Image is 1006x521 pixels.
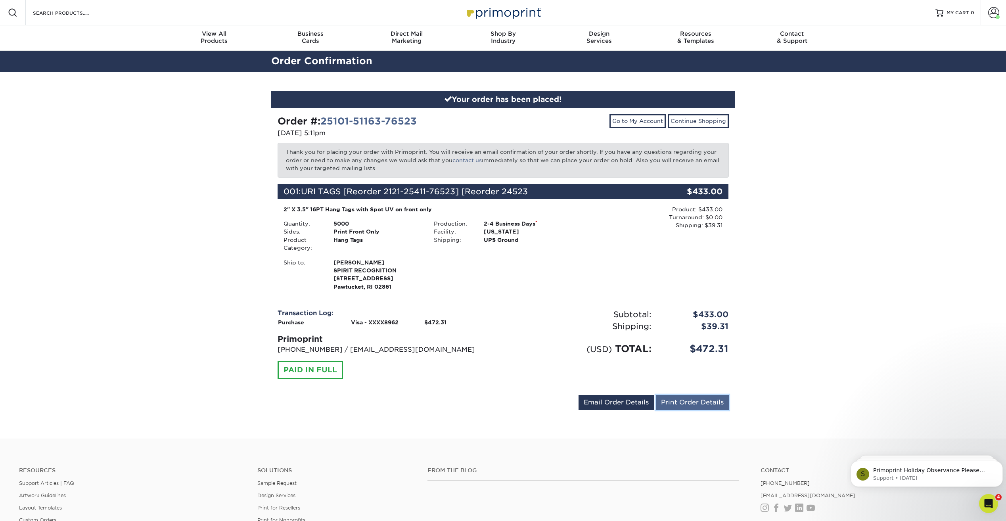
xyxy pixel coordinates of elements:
[271,91,735,108] div: Your order has been placed!
[278,128,497,138] p: [DATE] 5:11pm
[464,4,543,21] img: Primoprint
[166,30,263,44] div: Products
[455,30,551,44] div: Industry
[586,344,612,354] small: (USD)
[278,228,328,236] div: Sides:
[551,30,648,37] span: Design
[428,220,478,228] div: Production:
[333,259,422,266] span: [PERSON_NAME]
[979,494,998,513] iframe: Intercom live chat
[262,30,358,44] div: Cards
[26,23,143,100] span: Primoprint Holiday Observance Please note that our customer service and production departments wi...
[657,308,735,320] div: $433.00
[847,444,1006,500] iframe: Intercom notifications message
[761,480,810,486] a: [PHONE_NUMBER]
[26,31,146,38] p: Message from Support, sent 19w ago
[424,319,446,326] strong: $472.31
[278,308,497,318] div: Transaction Log:
[656,395,729,410] a: Print Order Details
[262,30,358,37] span: Business
[265,54,741,69] h2: Order Confirmation
[971,10,974,15] span: 0
[648,30,744,44] div: & Templates
[478,236,578,244] div: UPS Ground
[278,319,304,326] strong: Purchase
[579,395,654,410] a: Email Order Details
[657,342,735,356] div: $472.31
[320,115,417,127] a: 25101-51163-76523
[257,492,295,498] a: Design Services
[653,184,729,199] div: $433.00
[648,25,744,51] a: Resources& Templates
[19,467,245,474] h4: Resources
[278,236,328,252] div: Product Category:
[503,320,657,332] div: Shipping:
[503,308,657,320] div: Subtotal:
[351,319,399,326] strong: Visa - XXXX8962
[166,25,263,51] a: View AllProducts
[668,114,729,128] a: Continue Shopping
[478,220,578,228] div: 2-4 Business Days
[551,30,648,44] div: Services
[333,266,422,274] span: SPIRIT RECOGNITION
[328,236,428,252] div: Hang Tags
[278,361,343,379] div: PAID IN FULL
[358,25,455,51] a: Direct MailMarketing
[166,30,263,37] span: View All
[257,505,300,511] a: Print for Resellers
[333,274,422,282] span: [STREET_ADDRESS]
[301,187,528,196] span: URI TAGS [Reorder 2121-25411-76523] [Reorder 24523
[657,320,735,332] div: $39.31
[761,492,855,498] a: [EMAIL_ADDRESS][DOMAIN_NAME]
[328,220,428,228] div: 5000
[428,236,478,244] div: Shipping:
[478,228,578,236] div: [US_STATE]
[615,343,652,354] span: TOTAL:
[995,494,1002,500] span: 4
[947,10,969,16] span: MY CART
[278,184,653,199] div: 001:
[452,157,482,163] a: contact us
[278,333,497,345] div: Primoprint
[455,25,551,51] a: Shop ByIndustry
[744,30,840,44] div: & Support
[32,8,109,17] input: SEARCH PRODUCTS.....
[278,115,417,127] strong: Order #:
[358,30,455,37] span: Direct Mail
[427,467,740,474] h4: From the Blog
[19,480,74,486] a: Support Articles | FAQ
[761,467,987,474] a: Contact
[278,345,497,354] p: [PHONE_NUMBER] / [EMAIL_ADDRESS][DOMAIN_NAME]
[278,143,729,177] p: Thank you for placing your order with Primoprint. You will receive an email confirmation of your ...
[744,25,840,51] a: Contact& Support
[578,205,722,230] div: Product: $433.00 Turnaround: $0.00 Shipping: $39.31
[455,30,551,37] span: Shop By
[257,480,297,486] a: Sample Request
[262,25,358,51] a: BusinessCards
[284,205,573,213] div: 2" X 3.5" 16PT Hang Tags with Spot UV on front only
[648,30,744,37] span: Resources
[278,220,328,228] div: Quantity:
[333,259,422,290] strong: Pawtucket, RI 02861
[551,25,648,51] a: DesignServices
[328,228,428,236] div: Print Front Only
[428,228,478,236] div: Facility:
[19,492,66,498] a: Artwork Guidelines
[609,114,666,128] a: Go to My Account
[358,30,455,44] div: Marketing
[257,467,416,474] h4: Solutions
[278,259,328,291] div: Ship to:
[744,30,840,37] span: Contact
